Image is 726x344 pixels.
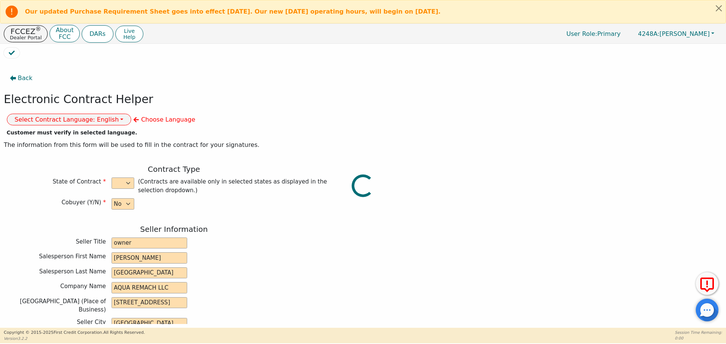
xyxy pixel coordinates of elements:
button: Close alert [712,0,726,16]
p: FCC [56,34,73,40]
button: DARs [82,25,113,43]
button: AboutFCC [50,25,79,43]
p: Session Time Remaining: [675,330,722,335]
span: Live [123,28,135,34]
p: Version 3.2.2 [4,336,145,341]
p: Primary [559,26,628,41]
button: 4248A:[PERSON_NAME] [630,28,722,40]
span: User Role : [566,30,597,37]
span: All Rights Reserved. [103,330,145,335]
sup: ® [36,26,41,32]
span: 4248A: [638,30,659,37]
span: Help [123,34,135,40]
button: Report Error to FCC [696,272,718,295]
a: User Role:Primary [559,26,628,41]
button: FCCEZ®Dealer Portal [4,25,48,42]
span: [PERSON_NAME] [638,30,710,37]
p: Copyright © 2015- 2025 First Credit Corporation. [4,330,145,336]
p: 0:00 [675,335,722,341]
b: Our updated Purchase Requirement Sheet goes into effect [DATE]. Our new [DATE] operating hours, w... [25,8,441,15]
button: LiveHelp [115,26,143,42]
p: Dealer Portal [10,35,42,40]
p: About [56,27,73,33]
p: FCCEZ [10,28,42,35]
